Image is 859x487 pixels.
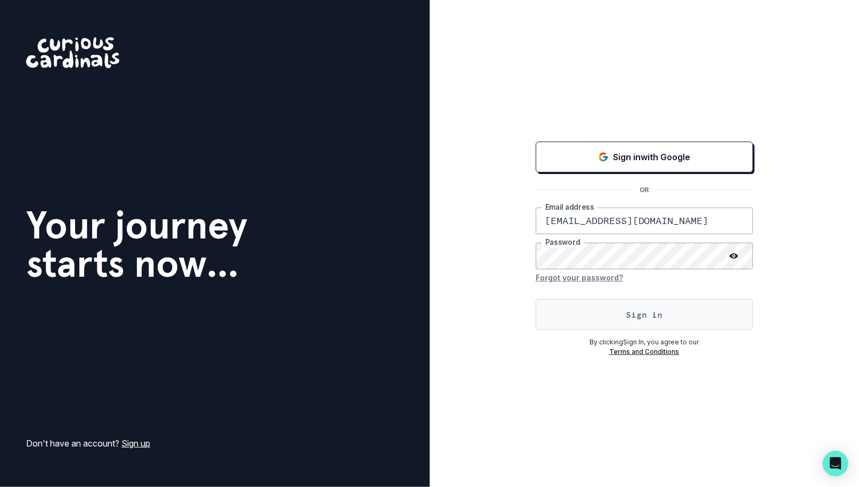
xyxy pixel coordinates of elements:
p: By clicking Sign In , you agree to our [536,337,753,347]
a: Terms and Conditions [609,348,679,356]
p: OR [633,185,656,195]
h1: Your journey starts now... [26,206,248,283]
p: Don't have an account? [26,437,150,450]
a: Sign up [121,438,150,449]
button: Sign in [536,299,753,330]
p: Sign in with Google [613,151,690,163]
img: Curious Cardinals Logo [26,37,119,68]
button: Sign in with Google (GSuite) [536,142,753,172]
button: Forgot your password? [536,269,623,286]
div: Open Intercom Messenger [823,451,848,476]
